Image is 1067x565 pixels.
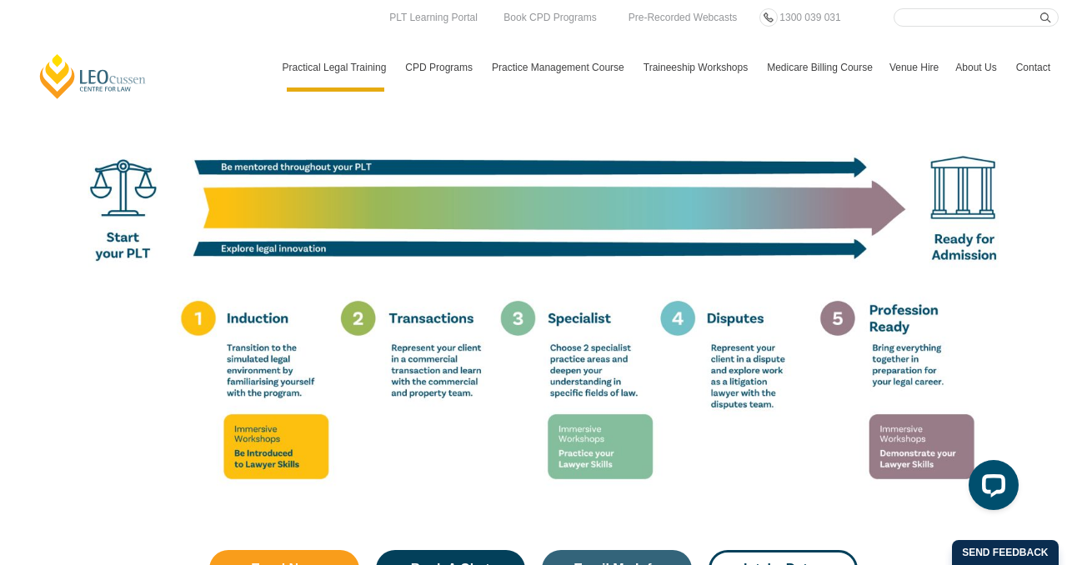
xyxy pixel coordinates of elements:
[759,43,881,92] a: Medicare Billing Course
[779,12,840,23] span: 1300 039 031
[775,8,844,27] a: 1300 039 031
[38,52,148,100] a: [PERSON_NAME] Centre for Law
[635,43,759,92] a: Traineeship Workshops
[385,8,482,27] a: PLT Learning Portal
[1008,43,1059,92] a: Contact
[274,43,398,92] a: Practical Legal Training
[881,43,947,92] a: Venue Hire
[947,43,1007,92] a: About Us
[397,43,483,92] a: CPD Programs
[955,453,1025,523] iframe: LiveChat chat widget
[624,8,742,27] a: Pre-Recorded Webcasts
[483,43,635,92] a: Practice Management Course
[499,8,600,27] a: Book CPD Programs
